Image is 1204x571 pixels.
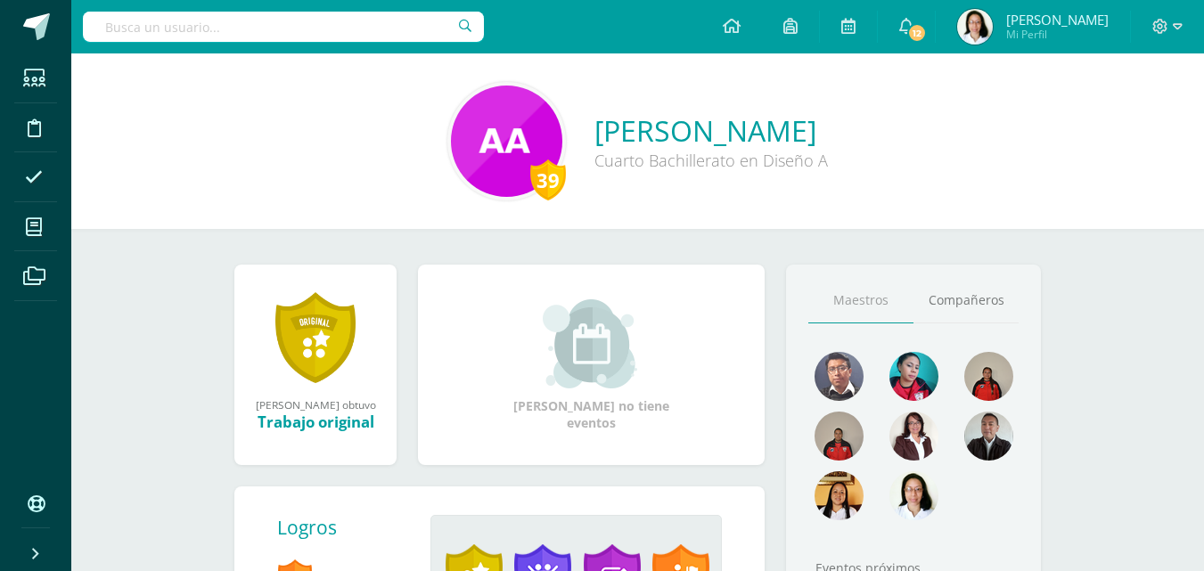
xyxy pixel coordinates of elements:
img: 177a0cef6189344261906be38084f07c.png [815,412,864,461]
span: Mi Perfil [1006,27,1109,42]
span: 12 [906,23,926,43]
div: 39 [530,159,566,200]
a: Maestros [808,278,913,323]
img: 46f6fa15264c5e69646c4d280a212a31.png [815,471,864,520]
img: ca27ee99a5e383e10a9848c724bb2d7d.png [957,9,993,45]
div: Logros [277,515,416,540]
div: Cuarto Bachillerato en Diseño A [594,150,828,171]
a: Compañeros [913,278,1019,323]
img: 210e15fe5aec93a35c2ff202ea992515.png [889,471,938,520]
img: 0d3619d765a73a478c6d916ef7d79d35.png [964,412,1013,461]
img: 7439dc799ba188a81a1faa7afdec93a0.png [889,412,938,461]
div: Trabajo original [252,412,379,432]
span: [PERSON_NAME] [1006,11,1109,29]
img: 6c6c8f85bd0a52b61b61c60a3d902a97.png [451,86,562,197]
a: [PERSON_NAME] [594,111,828,150]
img: bf3cc4379d1deeebe871fe3ba6f72a08.png [815,352,864,401]
input: Busca un usuario... [83,12,484,42]
img: 4cadd866b9674bb26779ba88b494ab1f.png [964,352,1013,401]
img: 1c7763f46a97a60cb2d0673d8595e6ce.png [889,352,938,401]
div: [PERSON_NAME] obtuvo [252,397,379,412]
div: [PERSON_NAME] no tiene eventos [503,299,681,431]
img: event_small.png [543,299,640,388]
